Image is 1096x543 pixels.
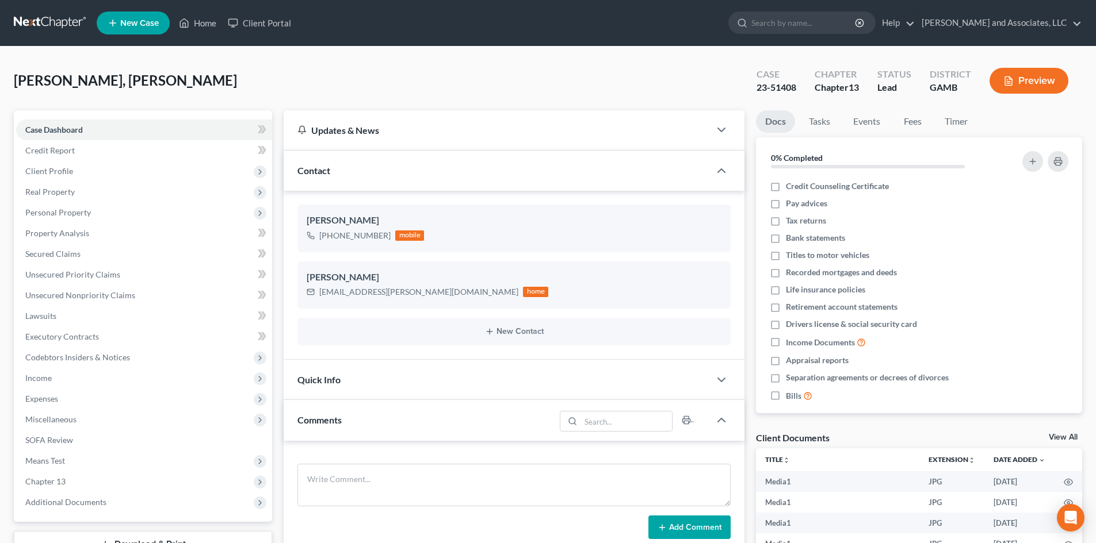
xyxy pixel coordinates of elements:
span: Recorded mortgages and deeds [786,267,897,278]
a: Fees [894,110,931,133]
div: GAMB [930,81,971,94]
span: Codebtors Insiders & Notices [25,352,130,362]
i: unfold_more [783,457,790,464]
a: Unsecured Priority Claims [16,264,272,285]
div: Chapter [815,81,859,94]
a: Extensionunfold_more [929,455,975,464]
a: Unsecured Nonpriority Claims [16,285,272,306]
span: Case Dashboard [25,125,83,134]
div: 23-51408 [757,81,796,94]
span: Pay advices [786,198,827,209]
td: JPG [919,513,984,533]
div: [PERSON_NAME] [307,214,721,228]
span: Income Documents [786,337,855,348]
button: Add Comment [648,515,731,540]
span: Credit Report [25,145,75,155]
div: Status [877,68,911,81]
td: JPG [919,471,984,492]
span: Tax returns [786,215,826,226]
span: Titles to motor vehicles [786,249,869,261]
div: [PHONE_NUMBER] [319,230,391,241]
button: New Contact [307,327,721,336]
td: [DATE] [984,471,1055,492]
span: [PERSON_NAME], [PERSON_NAME] [14,72,237,88]
span: Additional Documents [25,497,106,507]
span: New Case [120,19,159,28]
div: Updates & News [297,124,696,136]
span: Quick Info [297,374,341,385]
a: Tasks [800,110,839,133]
div: [EMAIL_ADDRESS][PERSON_NAME][DOMAIN_NAME] [319,286,518,298]
span: Expenses [25,394,58,403]
td: Media1 [756,513,919,533]
span: Bills [786,390,801,402]
td: [DATE] [984,492,1055,513]
a: Help [876,13,915,33]
span: Comments [297,414,342,425]
div: mobile [395,230,424,241]
span: SOFA Review [25,435,73,445]
i: expand_more [1038,457,1045,464]
div: Chapter [815,68,859,81]
a: Secured Claims [16,244,272,264]
span: 13 [849,82,859,93]
td: [DATE] [984,513,1055,533]
span: Retirement account statements [786,301,898,313]
a: Credit Report [16,140,272,161]
span: Lawsuits [25,311,56,321]
div: District [930,68,971,81]
span: Miscellaneous [25,414,77,424]
i: unfold_more [968,457,975,464]
a: Events [844,110,889,133]
div: Lead [877,81,911,94]
div: home [523,287,548,297]
button: Preview [990,68,1068,94]
a: Docs [756,110,795,133]
span: Separation agreements or decrees of divorces [786,372,949,383]
span: Life insurance policies [786,284,865,295]
a: View All [1049,433,1078,441]
a: Executory Contracts [16,326,272,347]
a: Case Dashboard [16,120,272,140]
div: [PERSON_NAME] [307,271,721,284]
span: Executory Contracts [25,332,99,341]
span: Bank statements [786,232,845,244]
a: Lawsuits [16,306,272,326]
span: Credit Counseling Certificate [786,180,889,192]
strong: 0% Completed [771,153,823,163]
div: Open Intercom Messenger [1057,504,1084,532]
a: Titleunfold_more [765,455,790,464]
a: Home [173,13,222,33]
a: Client Portal [222,13,297,33]
span: Property Analysis [25,228,89,238]
span: Client Profile [25,166,73,176]
span: Means Test [25,456,65,465]
span: Unsecured Priority Claims [25,269,120,279]
input: Search by name... [751,12,857,33]
span: Personal Property [25,207,91,217]
input: Search... [581,411,673,431]
td: Media1 [756,471,919,492]
span: Chapter 13 [25,476,66,486]
div: Client Documents [756,432,830,444]
span: Income [25,373,52,383]
a: Property Analysis [16,223,272,244]
td: Media1 [756,492,919,513]
div: Case [757,68,796,81]
a: [PERSON_NAME] and Associates, LLC [916,13,1082,33]
td: JPG [919,492,984,513]
span: Contact [297,165,330,176]
a: SOFA Review [16,430,272,450]
span: Drivers license & social security card [786,318,917,330]
a: Timer [935,110,977,133]
span: Unsecured Nonpriority Claims [25,290,135,300]
a: Date Added expand_more [994,455,1045,464]
span: Secured Claims [25,249,81,259]
span: Appraisal reports [786,355,849,366]
span: Real Property [25,187,75,197]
